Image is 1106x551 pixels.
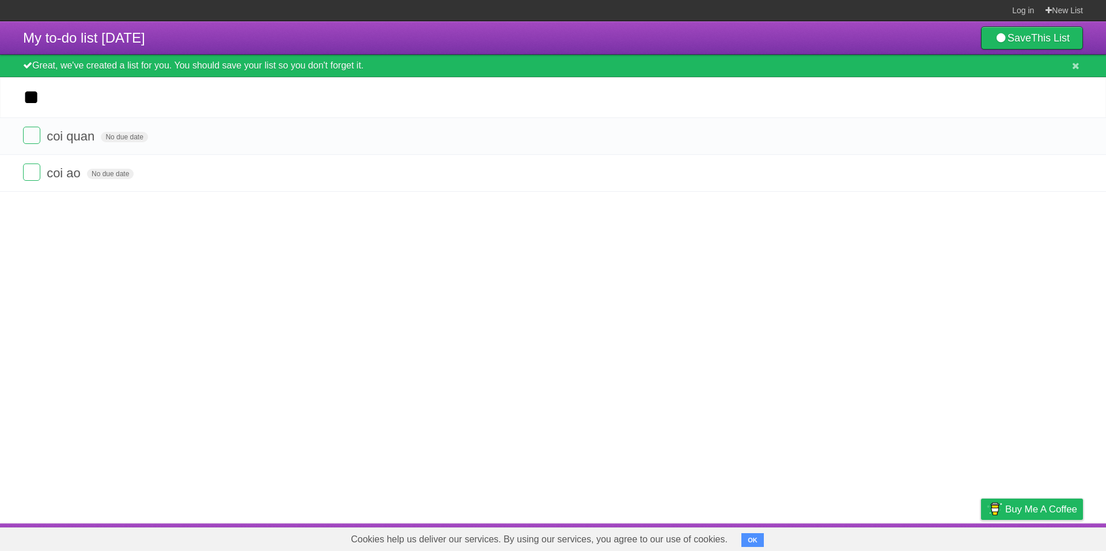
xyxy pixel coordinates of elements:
button: OK [741,533,764,547]
span: coi quan [47,129,97,143]
span: My to-do list [DATE] [23,30,145,45]
a: Terms [927,526,952,548]
span: No due date [101,132,147,142]
label: Done [23,127,40,144]
a: Privacy [966,526,996,548]
b: This List [1031,32,1070,44]
label: Done [23,164,40,181]
a: Buy me a coffee [981,499,1083,520]
span: Buy me a coffee [1005,499,1077,519]
span: No due date [87,169,134,179]
span: coi ao [47,166,84,180]
a: Developers [866,526,912,548]
span: Cookies help us deliver our services. By using our services, you agree to our use of cookies. [339,528,739,551]
img: Buy me a coffee [987,499,1002,519]
a: SaveThis List [981,26,1083,50]
a: About [828,526,852,548]
a: Suggest a feature [1010,526,1083,548]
